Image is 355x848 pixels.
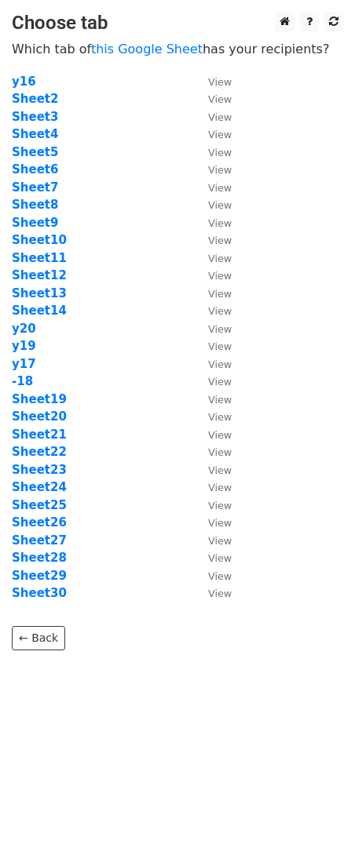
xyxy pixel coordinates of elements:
[12,626,65,650] a: ← Back
[192,463,232,477] a: View
[192,339,232,353] a: View
[192,251,232,265] a: View
[192,586,232,600] a: View
[12,162,58,177] a: Sheet6
[12,463,67,477] strong: Sheet23
[208,217,232,229] small: View
[208,464,232,476] small: View
[12,339,36,353] a: y19
[192,533,232,548] a: View
[208,305,232,317] small: View
[12,41,343,57] p: Which tab of has your recipients?
[192,374,232,388] a: View
[208,340,232,352] small: View
[12,75,36,89] strong: y16
[208,182,232,194] small: View
[192,357,232,371] a: View
[192,551,232,565] a: View
[192,286,232,300] a: View
[192,216,232,230] a: View
[208,535,232,547] small: View
[208,323,232,335] small: View
[192,145,232,159] a: View
[12,357,36,371] a: y17
[208,199,232,211] small: View
[12,498,67,512] a: Sheet25
[208,129,232,140] small: View
[192,198,232,212] a: View
[208,429,232,441] small: View
[208,111,232,123] small: View
[208,517,232,529] small: View
[192,409,232,424] a: View
[208,446,232,458] small: View
[208,76,232,88] small: View
[208,394,232,406] small: View
[208,235,232,246] small: View
[208,288,232,300] small: View
[12,268,67,282] a: Sheet12
[12,233,67,247] a: Sheet10
[12,127,58,141] a: Sheet4
[192,322,232,336] a: View
[208,500,232,511] small: View
[208,93,232,105] small: View
[192,268,232,282] a: View
[12,322,36,336] a: y20
[208,253,232,264] small: View
[192,428,232,442] a: View
[12,374,33,388] a: -18
[208,411,232,423] small: View
[192,480,232,494] a: View
[12,110,58,124] a: Sheet3
[192,180,232,195] a: View
[12,569,67,583] a: Sheet29
[12,428,67,442] a: Sheet21
[12,198,58,212] strong: Sheet8
[208,376,232,388] small: View
[192,304,232,318] a: View
[12,251,67,265] a: Sheet11
[12,551,67,565] a: Sheet28
[12,480,67,494] a: Sheet24
[208,358,232,370] small: View
[12,515,67,530] a: Sheet26
[208,164,232,176] small: View
[12,409,67,424] strong: Sheet20
[208,482,232,493] small: View
[192,110,232,124] a: View
[12,392,67,406] a: Sheet19
[208,552,232,564] small: View
[192,392,232,406] a: View
[192,498,232,512] a: View
[12,445,67,459] a: Sheet22
[12,145,58,159] a: Sheet5
[192,515,232,530] a: View
[12,286,67,300] a: Sheet13
[91,42,203,56] a: this Google Sheet
[12,92,58,106] a: Sheet2
[192,569,232,583] a: View
[12,586,67,600] a: Sheet30
[12,180,58,195] a: Sheet7
[12,216,58,230] strong: Sheet9
[12,304,67,318] a: Sheet14
[208,270,232,282] small: View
